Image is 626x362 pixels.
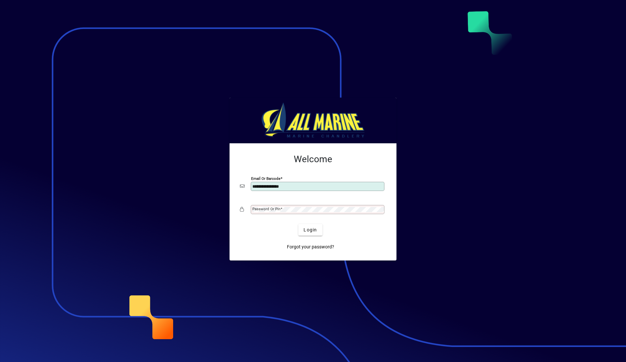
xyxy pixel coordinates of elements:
[251,176,280,181] mat-label: Email or Barcode
[284,241,337,253] a: Forgot your password?
[304,227,317,233] span: Login
[240,154,386,165] h2: Welcome
[298,224,322,236] button: Login
[287,244,334,250] span: Forgot your password?
[252,207,280,211] mat-label: Password or Pin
